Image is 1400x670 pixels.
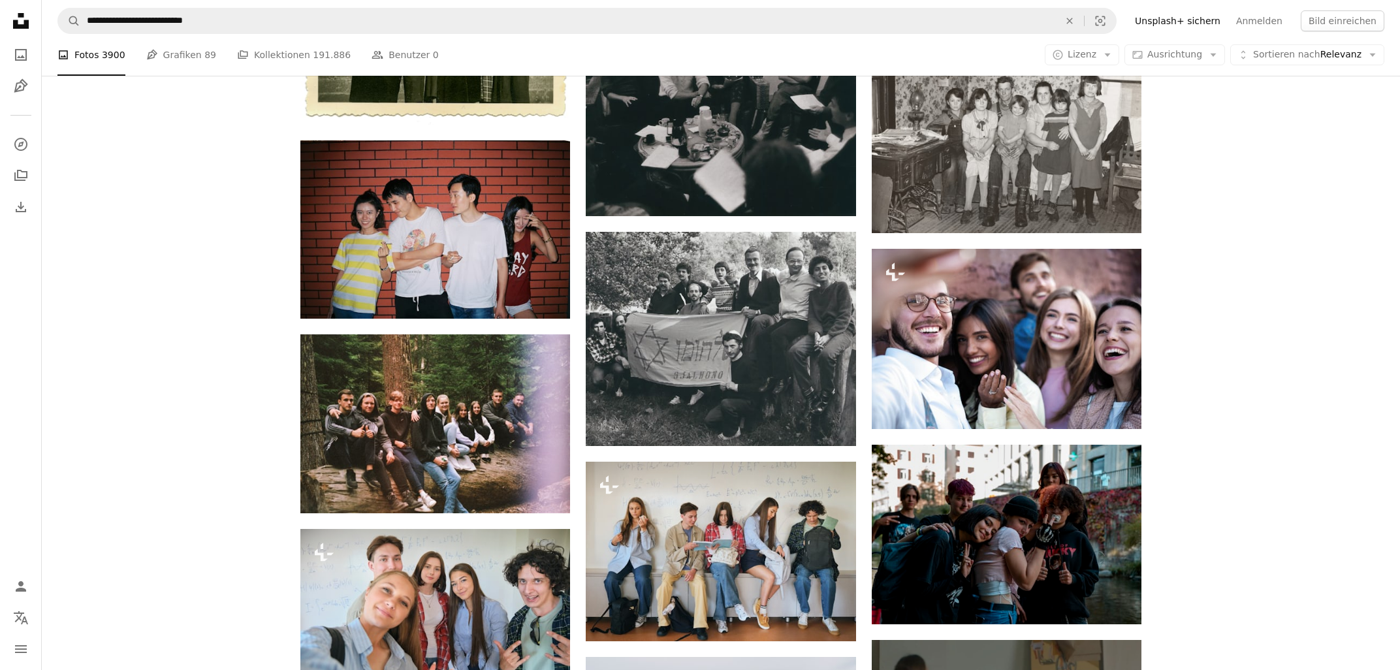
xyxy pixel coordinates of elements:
[872,127,1141,138] a: Familienfoto
[586,545,855,557] a: Die Schüler sitzen zusammen in einem Klassenzimmer.
[1055,8,1084,33] button: Löschen
[8,73,34,99] a: Grafiken
[872,333,1141,345] a: Sommer-, Urlaubs-, Urlaubs- und Glückskonzept - Freundeskreis beim Selfie mit Smartphone
[313,48,351,62] span: 191.886
[1124,44,1225,65] button: Ausrichtung
[1228,10,1290,31] a: Anmelden
[300,613,570,624] a: Gruppe von Schülern, die ein Selfie in einem Klassenzimmer machen.
[8,573,34,599] a: Anmelden / Registrieren
[57,8,1117,34] form: Finden Sie Bildmaterial auf der ganzen Webseite
[586,332,855,344] a: eine Gruppe von Menschen, die ein Schild halten
[146,34,216,76] a: Grafiken 89
[8,636,34,662] button: Menü
[372,34,439,76] a: Benutzer 0
[8,131,34,157] a: Entdecken
[8,163,34,189] a: Kollektionen
[300,418,570,430] a: Eine Gruppe von Menschen, die auf einem Baumstamm im Wald sitzen
[872,445,1141,624] img: eine Gruppe junger Leute, die nebeneinander stehen
[237,34,351,76] a: Kollektionen 191.886
[872,528,1141,540] a: eine Gruppe junger Leute, die nebeneinander stehen
[8,194,34,220] a: Bisherige Downloads
[586,8,855,216] img: Eine Gruppe von Menschen sitzt um einen Tisch herum
[1253,49,1320,59] span: Sortieren nach
[1045,44,1119,65] button: Lizenz
[1127,10,1228,31] a: Unsplash+ sichern
[1230,44,1384,65] button: Sortieren nachRelevanz
[1085,8,1116,33] button: Visuelle Suche
[872,32,1141,233] img: Familienfoto
[8,605,34,631] button: Sprache
[300,140,570,319] img: Eine Gruppe von Menschen, die zusammenstehen
[300,223,570,235] a: Eine Gruppe von Menschen, die zusammenstehen
[1068,49,1096,59] span: Lizenz
[1147,49,1202,59] span: Ausrichtung
[8,42,34,68] a: Fotos
[1301,10,1384,31] button: Bild einreichen
[872,249,1141,428] img: Sommer-, Urlaubs-, Urlaubs- und Glückskonzept - Freundeskreis beim Selfie mit Smartphone
[586,106,855,118] a: Eine Gruppe von Menschen sitzt um einen Tisch herum
[8,8,34,37] a: Startseite — Unsplash
[204,48,216,62] span: 89
[58,8,80,33] button: Unsplash suchen
[1253,48,1361,61] span: Relevanz
[586,232,855,445] img: eine Gruppe von Menschen, die ein Schild halten
[300,334,570,513] img: Eine Gruppe von Menschen, die auf einem Baumstamm im Wald sitzen
[433,48,439,62] span: 0
[586,462,855,641] img: Die Schüler sitzen zusammen in einem Klassenzimmer.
